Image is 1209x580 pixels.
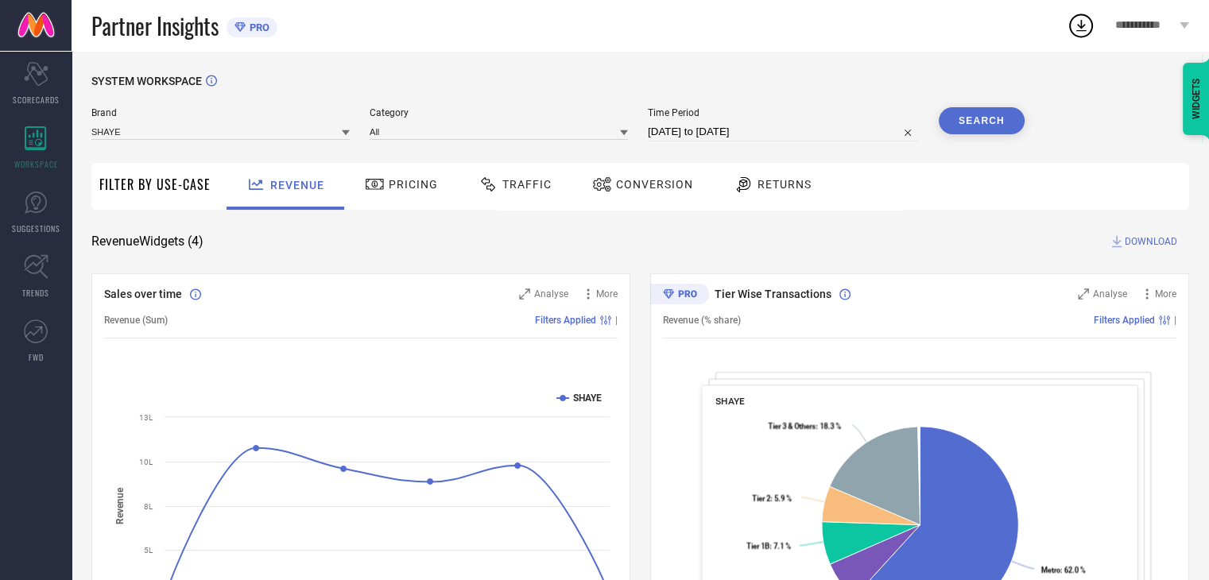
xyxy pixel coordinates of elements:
text: 8L [144,502,153,511]
text: 13L [139,413,153,422]
text: : 62.0 % [1040,566,1085,574]
text: : 7.1 % [746,542,791,551]
text: 5L [144,546,153,555]
tspan: Metro [1040,566,1060,574]
text: 10L [139,458,153,466]
tspan: Revenue [114,486,126,524]
text: : 18.3 % [768,422,841,431]
span: Revenue (% share) [663,315,741,326]
span: | [1174,315,1176,326]
span: Filter By Use-Case [99,175,211,194]
button: Search [939,107,1025,134]
tspan: Tier 1B [746,542,769,551]
div: Open download list [1067,11,1095,40]
span: WORKSPACE [14,158,58,170]
span: | [615,315,618,326]
span: Pricing [389,178,438,191]
span: Sales over time [104,288,182,300]
span: TRENDS [22,287,49,299]
span: More [596,288,618,300]
text: SHAYE [573,392,602,404]
span: DOWNLOAD [1125,234,1177,249]
span: SUGGESTIONS [12,222,60,234]
span: More [1155,288,1176,300]
span: Analyse [534,288,568,300]
span: Filters Applied [535,315,596,326]
span: Revenue (Sum) [104,315,168,326]
span: Filters Applied [1094,315,1155,326]
span: Category [370,107,628,118]
span: FWD [29,351,44,363]
tspan: Tier 2 [752,494,770,503]
svg: Zoom [1078,288,1089,300]
span: Tier Wise Transactions [715,288,831,300]
span: Analyse [1093,288,1127,300]
div: Premium [650,284,709,307]
span: Partner Insights [91,10,219,42]
span: SHAYE [715,396,745,407]
span: SCORECARDS [13,94,60,106]
span: Conversion [616,178,693,191]
span: Returns [758,178,812,191]
span: SYSTEM WORKSPACE [91,75,202,87]
tspan: Tier 3 & Others [768,422,816,431]
span: PRO [246,21,269,33]
span: Revenue [270,179,324,191]
text: : 5.9 % [752,494,792,503]
span: Time Period [648,107,919,118]
span: Traffic [502,178,552,191]
span: Brand [91,107,350,118]
svg: Zoom [519,288,530,300]
span: Revenue Widgets ( 4 ) [91,234,203,249]
input: Select time period [648,122,919,141]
